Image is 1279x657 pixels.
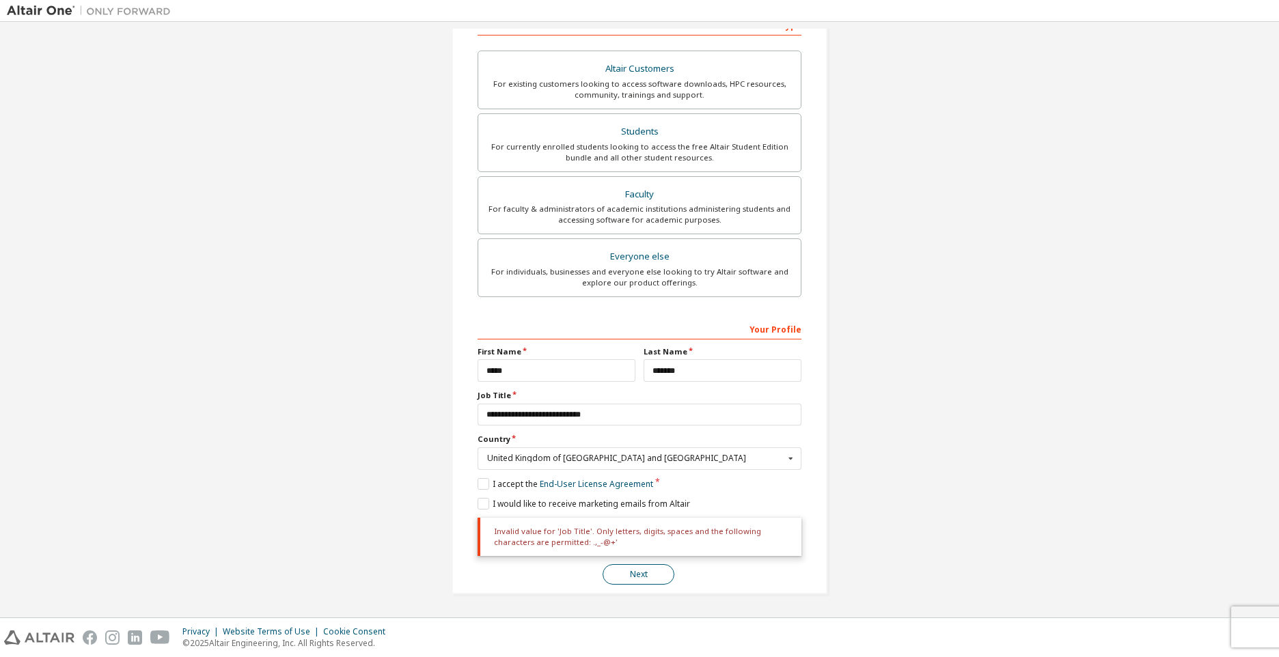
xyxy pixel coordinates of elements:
div: Everyone else [486,247,793,266]
img: altair_logo.svg [4,630,74,645]
div: For currently enrolled students looking to access the free Altair Student Edition bundle and all ... [486,141,793,163]
div: For existing customers looking to access software downloads, HPC resources, community, trainings ... [486,79,793,100]
img: instagram.svg [105,630,120,645]
div: Invalid value for 'Job Title'. Only letters, digits, spaces and the following characters are perm... [478,518,801,557]
label: Last Name [644,346,801,357]
label: Job Title [478,390,801,401]
p: © 2025 Altair Engineering, Inc. All Rights Reserved. [182,637,394,649]
div: Faculty [486,185,793,204]
div: United Kingdom of [GEOGRAPHIC_DATA] and [GEOGRAPHIC_DATA] [487,454,784,462]
label: I would like to receive marketing emails from Altair [478,498,690,509]
div: Your Profile [478,318,801,339]
div: Privacy [182,626,223,637]
label: First Name [478,346,635,357]
img: facebook.svg [83,630,97,645]
div: Altair Customers [486,59,793,79]
label: Country [478,434,801,445]
div: For faculty & administrators of academic institutions administering students and accessing softwa... [486,204,793,225]
a: End-User License Agreement [540,478,653,490]
img: linkedin.svg [128,630,142,645]
button: Next [603,564,674,585]
div: Cookie Consent [323,626,394,637]
img: youtube.svg [150,630,170,645]
img: Altair One [7,4,178,18]
label: I accept the [478,478,653,490]
div: Website Terms of Use [223,626,323,637]
div: Students [486,122,793,141]
div: For individuals, businesses and everyone else looking to try Altair software and explore our prod... [486,266,793,288]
